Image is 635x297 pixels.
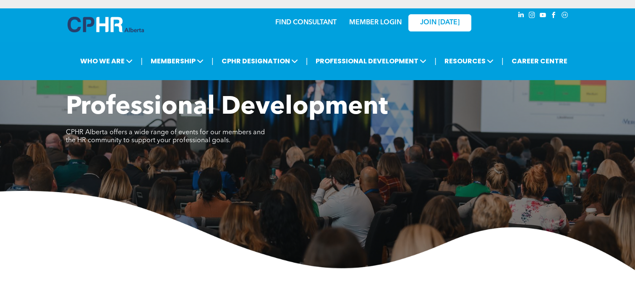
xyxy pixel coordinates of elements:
img: A blue and white logo for cp alberta [68,17,144,32]
span: CPHR DESIGNATION [219,53,301,69]
a: youtube [538,10,548,22]
span: CPHR Alberta offers a wide range of events for our members and the HR community to support your p... [66,129,265,144]
span: WHO WE ARE [78,53,135,69]
li: | [141,52,143,70]
span: JOIN [DATE] [420,19,460,27]
li: | [434,52,436,70]
span: MEMBERSHIP [148,53,206,69]
li: | [306,52,308,70]
a: facebook [549,10,559,22]
a: JOIN [DATE] [408,14,471,31]
li: | [212,52,214,70]
li: | [502,52,504,70]
a: instagram [528,10,537,22]
a: Social network [560,10,570,22]
span: Professional Development [66,95,388,120]
a: FIND CONSULTANT [275,19,337,26]
span: PROFESSIONAL DEVELOPMENT [313,53,429,69]
a: CAREER CENTRE [509,53,570,69]
a: MEMBER LOGIN [349,19,402,26]
a: linkedin [517,10,526,22]
span: RESOURCES [442,53,496,69]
